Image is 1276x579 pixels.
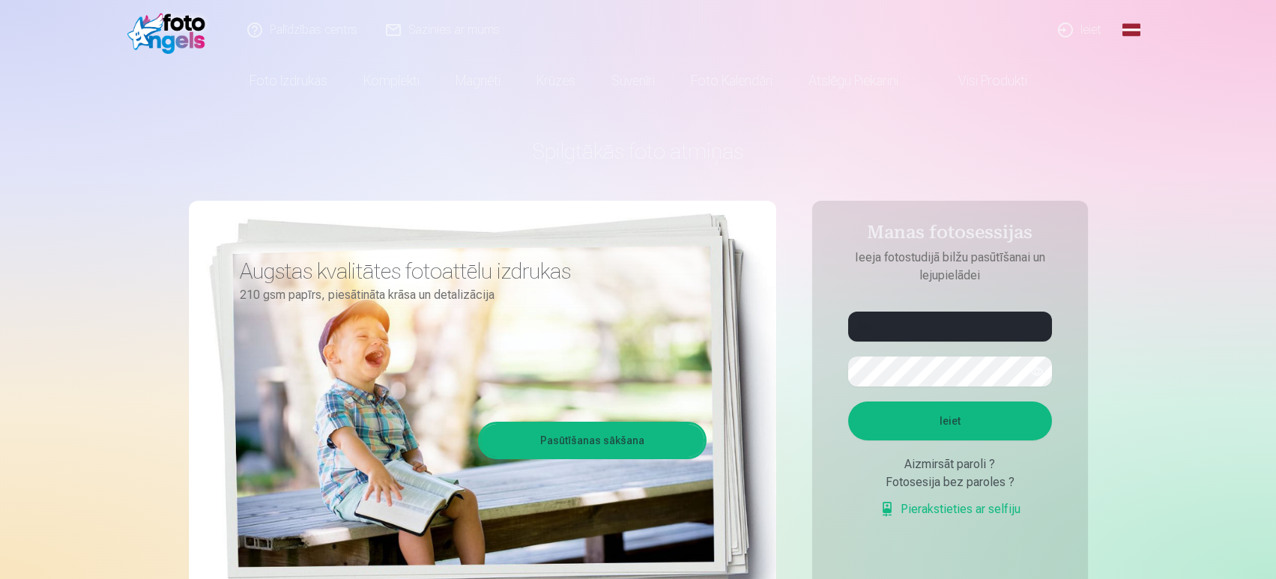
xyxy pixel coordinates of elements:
div: Fotosesija bez paroles ? [848,473,1052,491]
a: Magnēti [438,60,518,102]
a: Komplekti [345,60,438,102]
a: Pasūtīšanas sākšana [480,424,704,457]
a: Suvenīri [593,60,673,102]
a: Foto kalendāri [673,60,790,102]
div: Aizmirsāt paroli ? [848,455,1052,473]
h4: Manas fotosessijas [833,222,1067,249]
a: Atslēgu piekariņi [790,60,916,102]
h1: Spilgtākās foto atmiņas [189,138,1088,165]
a: Pierakstieties ar selfiju [880,500,1021,518]
a: Foto izdrukas [232,60,345,102]
h3: Augstas kvalitātes fotoattēlu izdrukas [240,258,695,285]
p: Ieeja fotostudijā bilžu pasūtīšanai un lejupielādei [833,249,1067,285]
img: /fa1 [127,6,214,54]
a: Visi produkti [916,60,1045,102]
button: Ieiet [848,401,1052,440]
a: Krūzes [518,60,593,102]
p: 210 gsm papīrs, piesātināta krāsa un detalizācija [240,285,695,306]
